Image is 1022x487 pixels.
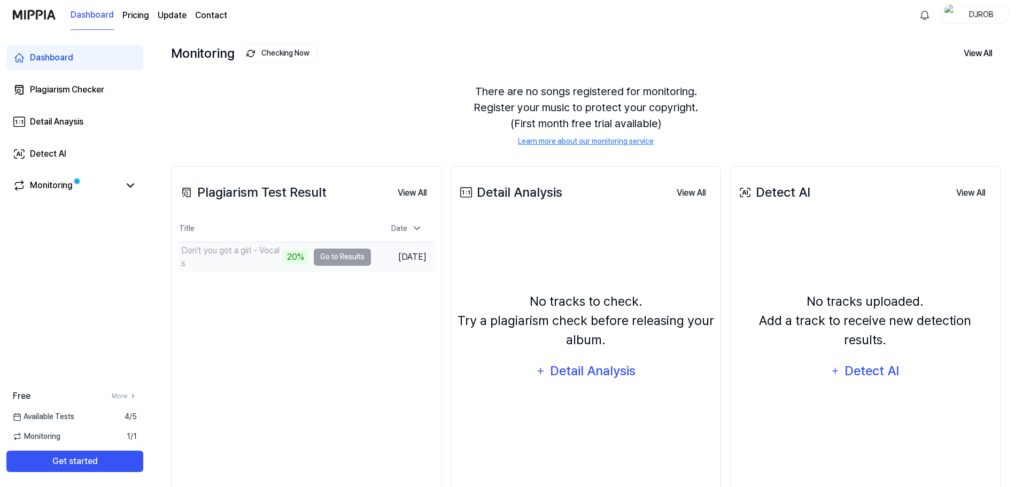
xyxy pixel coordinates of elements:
[13,179,120,192] a: Monitoring
[178,216,371,242] th: Title
[371,242,435,272] td: [DATE]
[125,411,137,422] span: 4 / 5
[171,71,1001,160] div: There are no songs registered for monitoring. Register your music to protect your copyright. (Fir...
[127,431,137,442] span: 1 / 1
[195,9,227,22] a: Contact
[13,390,30,403] span: Free
[668,182,714,204] button: View All
[737,183,810,202] div: Detect AI
[30,179,73,192] div: Monitoring
[6,45,143,71] a: Dashboard
[112,391,137,401] a: More
[944,4,957,26] img: profile
[529,358,643,384] button: Detail Analysis
[955,42,1001,65] button: View All
[6,141,143,167] a: Detect AI
[941,6,1009,24] button: profileDJROB
[549,361,637,381] div: Detail Analysis
[178,183,327,202] div: Plagiarism Test Result
[181,244,280,270] div: Don't you got a girl - Vocals
[6,77,143,103] a: Plagiarism Checker
[6,451,143,472] button: Get started
[246,49,255,58] img: monitoring Icon
[30,148,66,160] div: Detect AI
[122,9,149,22] a: Pricing
[171,44,318,63] div: Monitoring
[158,9,187,22] a: Update
[458,183,562,202] div: Detail Analysis
[71,1,114,30] a: Dashboard
[387,220,427,237] div: Date
[30,83,104,96] div: Plagiarism Checker
[948,182,994,204] button: View All
[30,51,73,64] div: Dashboard
[13,411,74,422] span: Available Tests
[518,136,654,147] a: Learn more about our monitoring service
[961,9,1002,20] div: DJROB
[13,431,60,442] span: Monitoring
[6,109,143,135] a: Detail Anaysis
[737,292,994,350] div: No tracks uploaded. Add a track to receive new detection results.
[824,358,907,384] button: Detect AI
[283,250,308,265] div: 20%
[389,182,435,204] button: View All
[843,361,901,381] div: Detect AI
[30,115,83,128] div: Detail Anaysis
[241,44,318,63] button: Checking Now
[918,9,931,21] img: 알림
[458,292,715,350] div: No tracks to check. Try a plagiarism check before releasing your album.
